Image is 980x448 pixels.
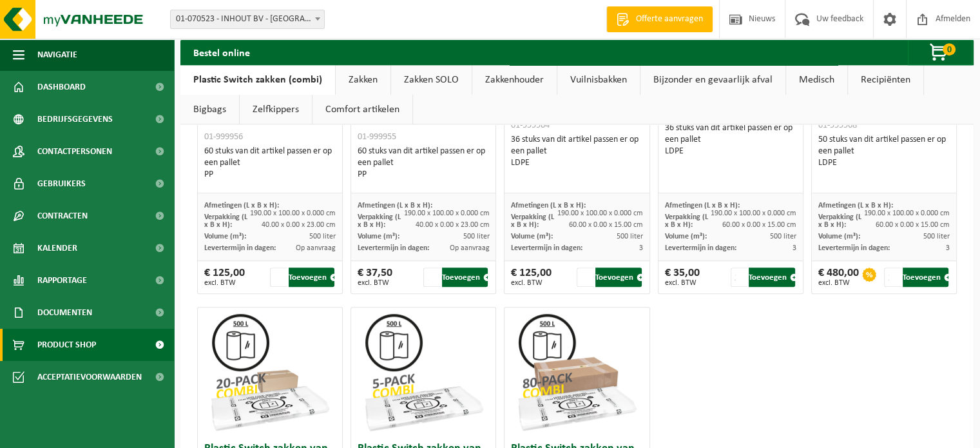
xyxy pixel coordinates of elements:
span: 3 [793,244,796,252]
input: 1 [577,268,594,287]
span: Op aanvraag [449,244,489,252]
span: 0 [943,43,956,55]
span: Contactpersonen [37,135,112,168]
span: excl. BTW [358,279,392,287]
a: Zelfkippers [240,95,312,124]
span: Gebruikers [37,168,86,200]
span: Kalender [37,232,77,264]
div: PP [204,169,336,180]
span: Contracten [37,200,88,232]
button: 0 [908,39,972,65]
span: 3 [946,244,950,252]
span: 190.00 x 100.00 x 0.000 cm [864,209,950,217]
span: Volume (m³): [511,233,553,240]
div: € 125,00 [511,268,552,287]
button: Toevoegen [749,268,794,287]
span: 500 liter [309,233,336,240]
span: 01-999955 [358,132,396,142]
span: excl. BTW [204,279,245,287]
span: Rapportage [37,264,87,297]
span: Bedrijfsgegevens [37,103,113,135]
span: Levertermijn in dagen: [204,244,276,252]
span: Volume (m³): [358,233,399,240]
span: Afmetingen (L x B x H): [358,202,432,209]
a: Zakken SOLO [391,65,472,95]
button: Toevoegen [903,268,948,287]
h2: Bestel online [180,39,263,64]
span: 01-070523 - INHOUT BV - NAZARETH [171,10,324,28]
span: excl. BTW [511,279,552,287]
span: Levertermijn in dagen: [358,244,429,252]
span: Levertermijn in dagen: [818,244,890,252]
input: 1 [423,268,441,287]
span: 190.00 x 100.00 x 0.000 cm [403,209,489,217]
div: € 480,00 [818,268,859,287]
div: LDPE [818,157,950,169]
span: excl. BTW [665,279,700,287]
span: Dashboard [37,71,86,103]
input: 1 [731,268,748,287]
span: 01-070523 - INHOUT BV - NAZARETH [170,10,325,29]
span: Verpakking (L x B x H): [358,213,401,229]
span: Verpakking (L x B x H): [818,213,861,229]
span: Offerte aanvragen [633,13,706,26]
span: 3 [639,244,643,252]
div: € 35,00 [665,268,700,287]
span: 500 liter [923,233,950,240]
a: Medisch [786,65,847,95]
span: 190.00 x 100.00 x 0.000 cm [250,209,336,217]
div: PP [358,169,489,180]
span: Product Shop [37,329,96,361]
img: 01-999961 [206,307,334,436]
img: 01-999960 [359,307,488,436]
span: excl. BTW [818,279,859,287]
span: Afmetingen (L x B x H): [511,202,586,209]
span: 60.00 x 0.00 x 15.00 cm [722,221,796,229]
div: € 37,50 [358,268,392,287]
span: 60.00 x 0.00 x 15.00 cm [876,221,950,229]
div: 60 stuks van dit artikel passen er op een pallet [358,146,489,180]
span: Op aanvraag [296,244,336,252]
span: 01-999964 [511,121,550,130]
a: Bijzonder en gevaarlijk afval [640,65,785,95]
a: Bigbags [180,95,239,124]
span: Navigatie [37,39,77,71]
span: 01-999968 [818,121,857,130]
span: 40.00 x 0.00 x 23.00 cm [415,221,489,229]
a: Comfort artikelen [312,95,412,124]
span: Volume (m³): [204,233,246,240]
span: 190.00 x 100.00 x 0.000 cm [711,209,796,217]
input: 1 [270,268,287,287]
a: Zakken [336,65,390,95]
span: Afmetingen (L x B x H): [204,202,279,209]
button: Toevoegen [595,268,641,287]
span: Documenten [37,297,92,329]
span: 60.00 x 0.00 x 15.00 cm [569,221,643,229]
div: 36 stuks van dit artikel passen er op een pallet [511,134,642,169]
a: Vuilnisbakken [557,65,640,95]
span: Verpakking (L x B x H): [511,213,554,229]
span: Acceptatievoorwaarden [37,361,142,393]
span: Levertermijn in dagen: [511,244,582,252]
div: 36 stuks van dit artikel passen er op een pallet [665,122,796,157]
span: 40.00 x 0.00 x 23.00 cm [262,221,336,229]
span: Verpakking (L x B x H): [204,213,247,229]
button: Toevoegen [442,268,488,287]
div: 60 stuks van dit artikel passen er op een pallet [204,146,336,180]
span: 500 liter [463,233,489,240]
span: Afmetingen (L x B x H): [665,202,740,209]
a: Zakkenhouder [472,65,557,95]
div: LDPE [665,146,796,157]
button: Toevoegen [289,268,334,287]
a: Offerte aanvragen [606,6,713,32]
span: Levertermijn in dagen: [665,244,736,252]
span: Afmetingen (L x B x H): [818,202,893,209]
img: 01-999970 [512,307,641,436]
span: Volume (m³): [665,233,707,240]
span: 500 liter [770,233,796,240]
span: 190.00 x 100.00 x 0.000 cm [557,209,643,217]
span: Verpakking (L x B x H): [665,213,708,229]
div: LDPE [511,157,642,169]
span: 01-999956 [204,132,243,142]
span: Volume (m³): [818,233,860,240]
